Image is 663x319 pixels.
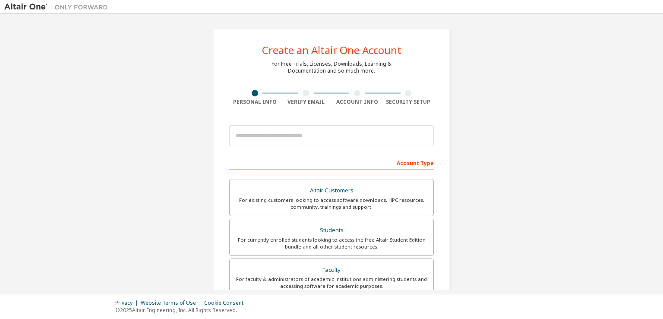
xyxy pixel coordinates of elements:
[235,264,428,276] div: Faculty
[235,276,428,290] div: For faculty & administrators of academic institutions administering students and accessing softwa...
[331,99,383,105] div: Account Info
[115,300,141,306] div: Privacy
[141,300,204,306] div: Website Terms of Use
[262,45,401,55] div: Create an Altair One Account
[235,236,428,250] div: For currently enrolled students looking to access the free Altair Student Edition bundle and all ...
[4,3,112,11] img: Altair One
[235,197,428,211] div: For existing customers looking to access software downloads, HPC resources, community, trainings ...
[272,61,391,74] div: For Free Trials, Licenses, Downloads, Learning & Documentation and so much more.
[281,99,332,105] div: Verify Email
[115,306,249,314] p: © 2025 Altair Engineering, Inc. All Rights Reserved.
[229,99,281,105] div: Personal Info
[235,185,428,197] div: Altair Customers
[229,156,434,169] div: Account Type
[204,300,249,306] div: Cookie Consent
[383,99,434,105] div: Security Setup
[235,224,428,236] div: Students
